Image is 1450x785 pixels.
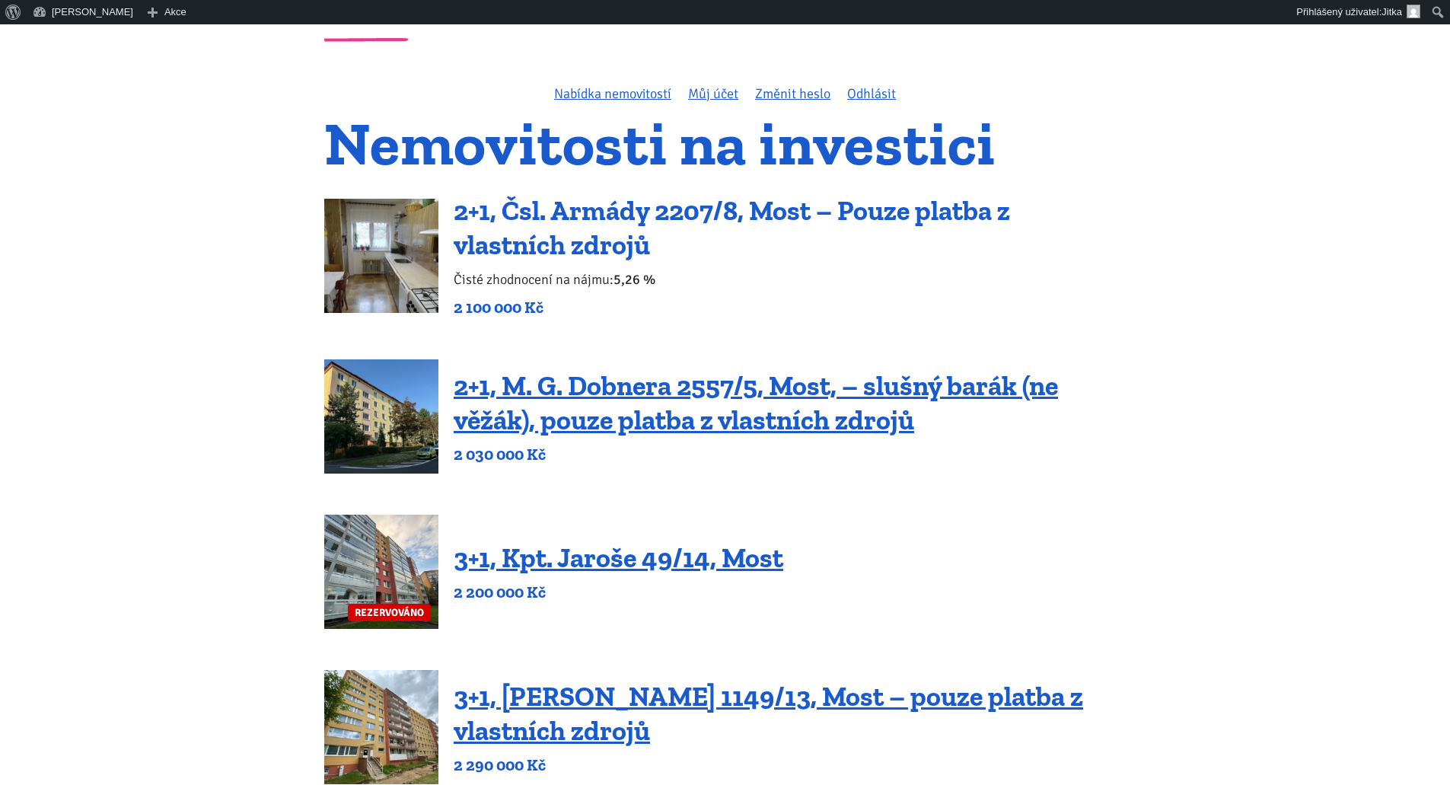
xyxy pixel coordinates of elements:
span: REZERVOVÁNO [348,604,431,621]
p: 2 030 000 Kč [454,444,1126,465]
h1: Nemovitosti na investici [324,118,1126,169]
b: 5,26 % [613,271,655,288]
p: 2 100 000 Kč [454,297,1126,318]
a: 3+1, [PERSON_NAME] 1149/13, Most – pouze platba z vlastních zdrojů [454,680,1083,747]
a: Změnit heslo [755,85,830,102]
a: 3+1, Kpt. Jaroše 49/14, Most [454,541,783,574]
a: 2+1, Čsl. Armády 2207/8, Most – Pouze platba z vlastních zdrojů [454,194,1010,261]
a: REZERVOVÁNO [324,515,438,629]
p: 2 290 000 Kč [454,755,1126,776]
a: 2+1, M. G. Dobnera 2557/5, Most, – slušný barák (ne věžák), pouze platba z vlastních zdrojů [454,369,1058,436]
p: Čisté zhodnocení na nájmu: [454,269,1126,290]
a: Nabídka nemovitostí [554,85,671,102]
a: Odhlásit [847,85,896,102]
a: Můj účet [688,85,738,102]
p: 2 200 000 Kč [454,582,783,603]
span: Jitka [1381,6,1402,18]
